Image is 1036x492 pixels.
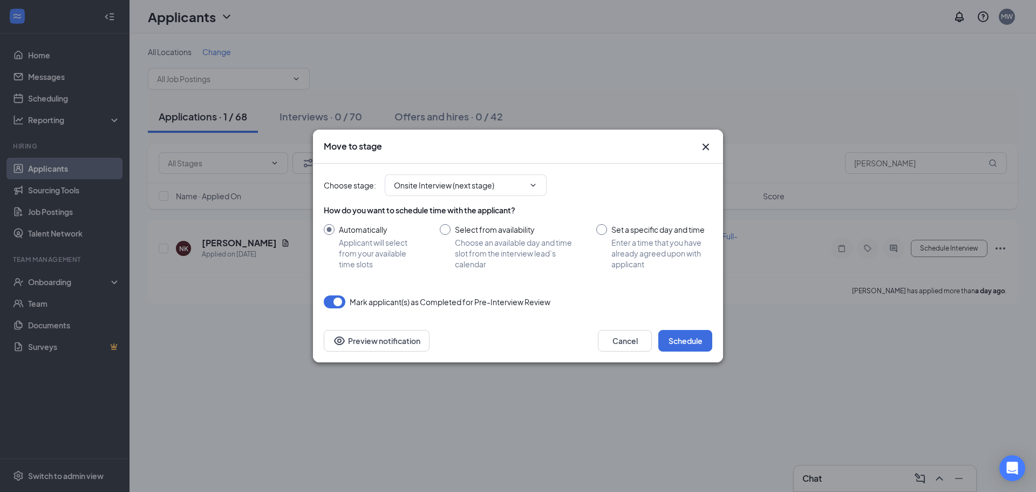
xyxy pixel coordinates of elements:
[350,295,550,308] span: Mark applicant(s) as Completed for Pre-Interview Review
[324,179,376,191] span: Choose stage :
[529,181,537,190] svg: ChevronDown
[699,140,712,153] button: Close
[324,330,430,352] button: Preview notificationEye
[333,334,346,347] svg: Eye
[658,330,712,352] button: Schedule
[324,140,382,152] h3: Move to stage
[598,330,652,352] button: Cancel
[999,455,1025,481] div: Open Intercom Messenger
[699,140,712,153] svg: Cross
[324,205,712,215] div: How do you want to schedule time with the applicant?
